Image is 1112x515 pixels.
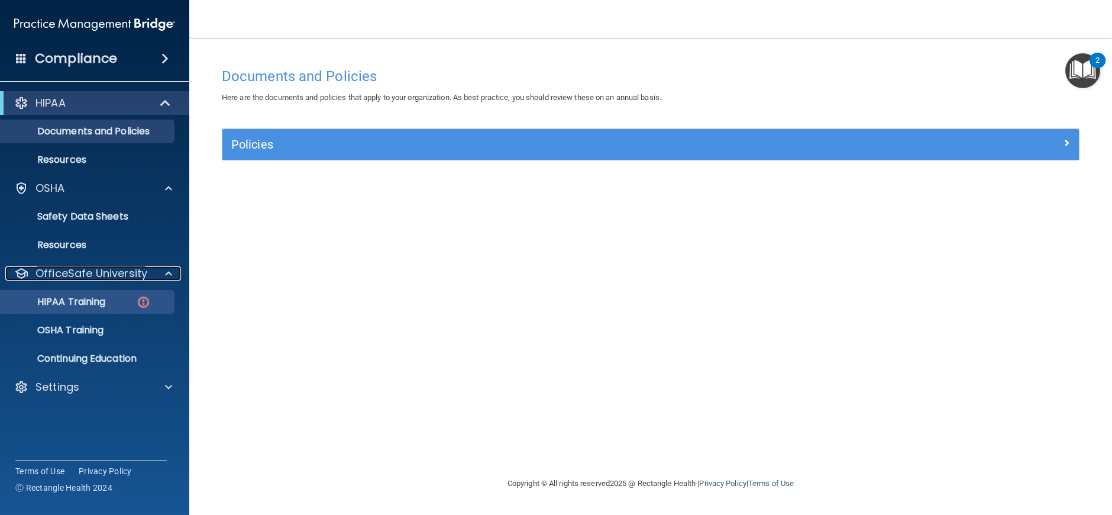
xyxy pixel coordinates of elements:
[748,479,794,488] a: Terms of Use
[14,96,172,110] a: HIPAA
[8,353,169,365] p: Continuing Education
[79,465,132,477] a: Privacy Policy
[14,266,172,281] a: OfficeSafe University
[8,125,169,137] p: Documents and Policies
[14,12,175,36] img: PMB logo
[222,69,1079,84] h4: Documents and Policies
[35,380,79,394] p: Settings
[35,50,117,67] h4: Compliance
[15,465,64,477] a: Terms of Use
[435,465,867,503] div: Copyright © All rights reserved 2025 @ Rectangle Health | |
[8,239,169,251] p: Resources
[8,154,169,166] p: Resources
[699,479,746,488] a: Privacy Policy
[14,181,172,195] a: OSHA
[8,211,169,223] p: Safety Data Sheets
[231,135,1070,154] a: Policies
[222,93,661,102] span: Here are the documents and policies that apply to your organization. As best practice, you should...
[907,431,1098,478] iframe: Drift Widget Chat Controller
[231,138,856,151] h5: Policies
[8,296,105,308] p: HIPAA Training
[1095,60,1100,76] div: 2
[14,380,172,394] a: Settings
[136,295,151,310] img: danger-circle.6113f641.png
[1065,53,1100,88] button: Open Resource Center, 2 new notifications
[35,266,147,281] p: OfficeSafe University
[35,181,65,195] p: OSHA
[15,482,112,494] span: Ⓒ Rectangle Health 2024
[8,324,104,336] p: OSHA Training
[35,96,66,110] p: HIPAA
